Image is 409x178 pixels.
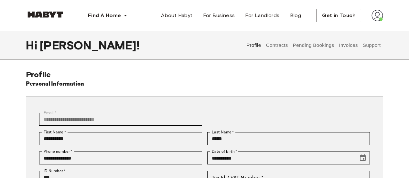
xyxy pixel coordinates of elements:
[88,12,121,19] span: Find A Home
[26,70,51,79] span: Profile
[83,9,133,22] button: Find A Home
[44,129,66,135] label: First Name
[44,168,65,174] label: ID Number
[40,38,140,52] span: [PERSON_NAME] !
[338,31,359,59] button: Invoices
[244,31,383,59] div: user profile tabs
[322,12,356,19] span: Get in Touch
[290,12,301,19] span: Blog
[26,11,65,18] img: Habyt
[362,31,382,59] button: Support
[371,10,383,21] img: avatar
[240,9,285,22] a: For Landlords
[203,12,235,19] span: For Business
[317,9,361,22] button: Get in Touch
[44,149,72,154] label: Phone number
[246,31,262,59] button: Profile
[212,149,237,154] label: Date of birth
[285,9,307,22] a: Blog
[265,31,289,59] button: Contracts
[356,152,369,164] button: Choose date, selected date is May 8, 1999
[26,38,40,52] span: Hi
[212,129,234,135] label: Last Name
[156,9,198,22] a: About Habyt
[44,110,56,116] label: Email
[161,12,192,19] span: About Habyt
[26,79,84,89] h6: Personal Information
[198,9,240,22] a: For Business
[39,113,202,126] div: You can't change your email address at the moment. Please reach out to customer support in case y...
[245,12,279,19] span: For Landlords
[292,31,335,59] button: Pending Bookings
